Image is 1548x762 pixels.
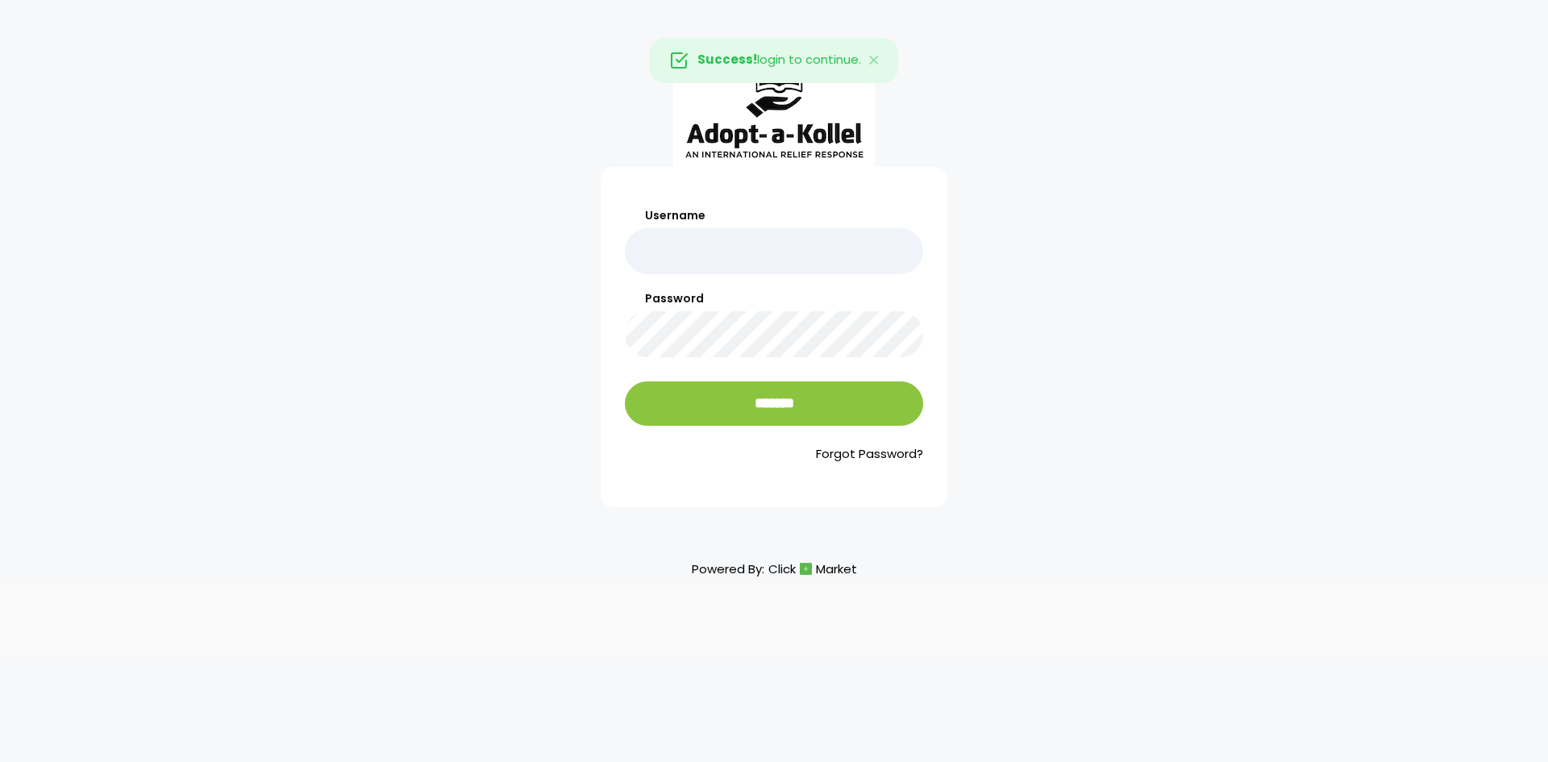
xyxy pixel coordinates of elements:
img: cm_icon.png [800,563,812,575]
img: aak_logo_sm.jpeg [673,51,875,167]
button: Close [851,39,898,82]
a: ClickMarket [768,558,857,580]
label: Username [625,207,923,224]
strong: Success! [697,51,757,68]
div: login to continue. [650,38,898,83]
a: Forgot Password? [625,445,923,464]
p: Powered By: [692,558,857,580]
label: Password [625,290,923,307]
